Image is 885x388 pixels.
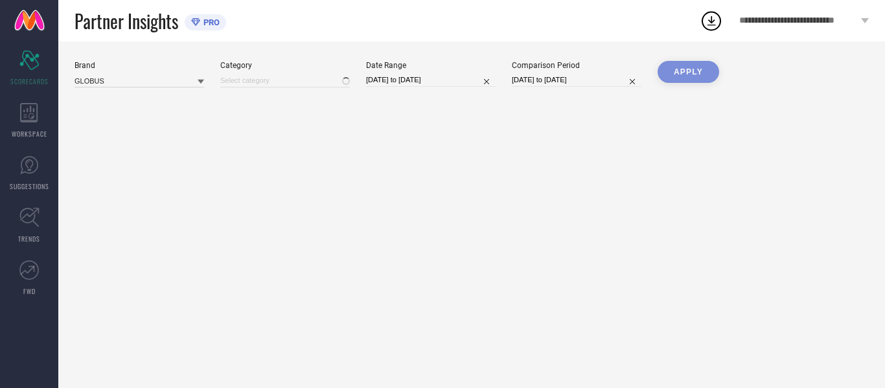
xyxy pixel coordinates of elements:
div: Category [220,61,350,70]
span: SUGGESTIONS [10,181,49,191]
span: FWD [23,286,36,296]
div: Brand [75,61,204,70]
div: Comparison Period [512,61,641,70]
span: WORKSPACE [12,129,47,139]
span: SCORECARDS [10,76,49,86]
span: PRO [200,17,220,27]
div: Open download list [700,9,723,32]
span: Partner Insights [75,8,178,34]
input: Select date range [366,73,496,87]
input: Select comparison period [512,73,641,87]
div: Date Range [366,61,496,70]
span: TRENDS [18,234,40,244]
